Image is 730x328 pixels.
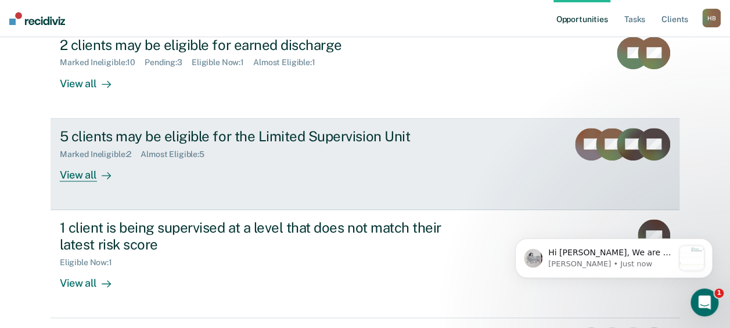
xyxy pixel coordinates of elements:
[253,58,325,67] div: Almost Eligible : 1
[702,9,721,27] div: H B
[60,149,141,159] div: Marked Ineligible : 2
[702,9,721,27] button: HB
[60,159,125,181] div: View all
[60,128,468,145] div: 5 clients may be eligible for the Limited Supervision Unit
[51,27,679,119] a: 2 clients may be eligible for earned dischargeMarked Ineligible:10Pending:3Eligible Now:1Almost E...
[60,258,121,268] div: Eligible Now : 1
[60,267,125,290] div: View all
[60,67,125,90] div: View all
[714,288,724,298] span: 1
[60,58,145,67] div: Marked Ineligible : 10
[9,12,65,25] img: Recidiviz
[141,149,214,159] div: Almost Eligible : 5
[145,58,192,67] div: Pending : 3
[60,219,468,253] div: 1 client is being supervised at a level that does not match their latest risk score
[192,58,253,67] div: Eligible Now : 1
[691,288,718,316] iframe: Intercom live chat
[60,37,468,54] div: 2 clients may be eligible for earned discharge
[51,210,679,318] a: 1 client is being supervised at a level that does not match their latest risk scoreEligible Now:1...
[498,215,730,297] iframe: Intercom notifications message
[51,119,679,210] a: 5 clients may be eligible for the Limited Supervision UnitMarked Ineligible:2Almost Eligible:5Vie...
